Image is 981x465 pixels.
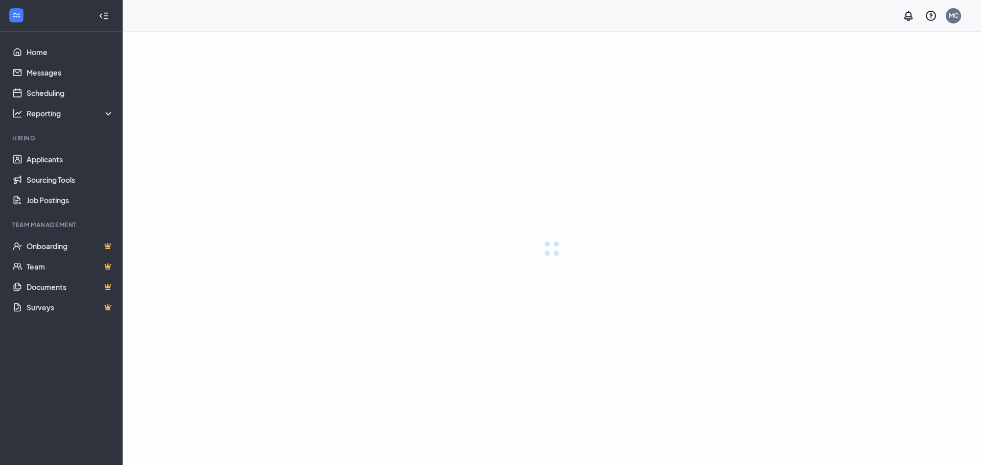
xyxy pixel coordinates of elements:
[27,169,114,190] a: Sourcing Tools
[902,10,915,22] svg: Notifications
[12,134,112,142] div: Hiring
[27,149,114,169] a: Applicants
[949,11,959,20] div: MC
[925,10,937,22] svg: QuestionInfo
[27,297,114,317] a: SurveysCrown
[27,62,114,83] a: Messages
[11,10,21,20] svg: WorkstreamLogo
[27,236,114,256] a: OnboardingCrown
[27,108,114,118] div: Reporting
[12,221,112,229] div: Team Management
[27,83,114,103] a: Scheduling
[12,108,22,118] svg: Analysis
[27,190,114,210] a: Job Postings
[99,11,109,21] svg: Collapse
[27,256,114,277] a: TeamCrown
[27,277,114,297] a: DocumentsCrown
[27,42,114,62] a: Home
